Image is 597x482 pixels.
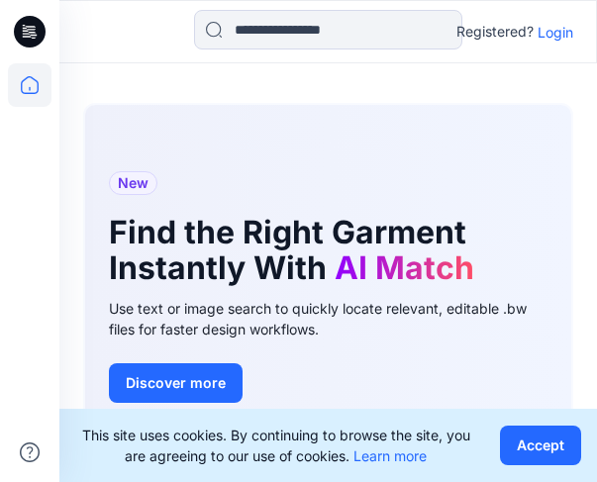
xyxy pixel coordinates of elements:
[538,22,573,43] p: Login
[109,215,525,286] h1: Find the Right Garment Instantly With
[353,447,427,464] a: Learn more
[456,20,534,44] p: Registered?
[75,425,476,466] p: This site uses cookies. By continuing to browse the site, you are agreeing to our use of cookies.
[500,426,581,465] button: Accept
[118,171,149,195] span: New
[109,363,243,403] button: Discover more
[335,248,474,287] span: AI Match
[109,298,547,339] div: Use text or image search to quickly locate relevant, editable .bw files for faster design workflows.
